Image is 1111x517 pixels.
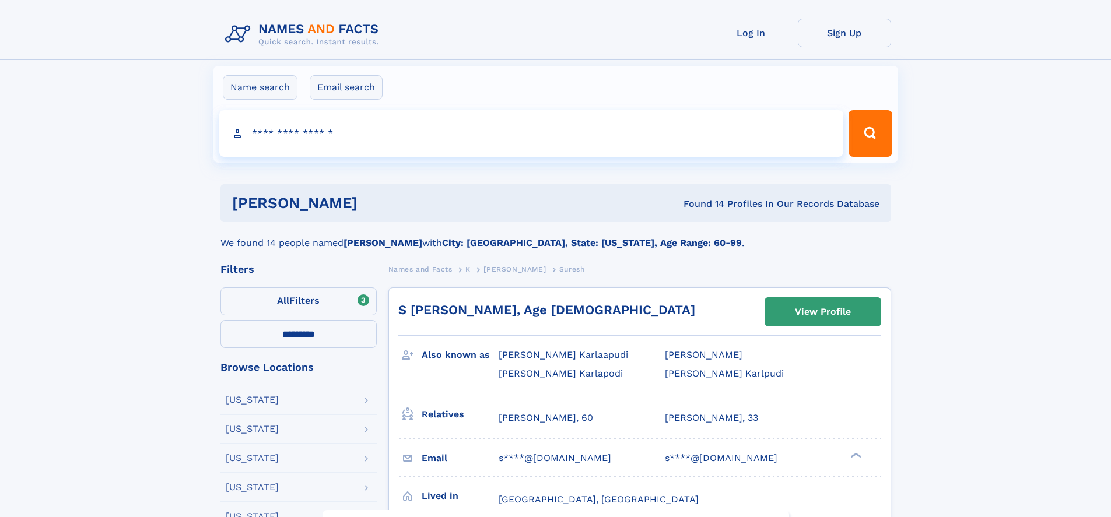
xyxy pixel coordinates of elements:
[277,295,289,306] span: All
[422,405,499,424] h3: Relatives
[798,19,891,47] a: Sign Up
[483,265,546,273] span: [PERSON_NAME]
[220,264,377,275] div: Filters
[422,345,499,365] h3: Also known as
[665,368,784,379] span: [PERSON_NAME] Karlpudi
[499,349,628,360] span: [PERSON_NAME] Karlaapudi
[848,451,862,459] div: ❯
[220,19,388,50] img: Logo Names and Facts
[422,448,499,468] h3: Email
[220,362,377,372] div: Browse Locations
[465,265,471,273] span: K
[665,412,758,424] a: [PERSON_NAME], 33
[223,75,297,100] label: Name search
[220,222,891,250] div: We found 14 people named with .
[765,298,881,326] a: View Profile
[226,483,279,492] div: [US_STATE]
[310,75,383,100] label: Email search
[226,424,279,434] div: [US_STATE]
[849,110,892,157] button: Search Button
[344,237,422,248] b: [PERSON_NAME]
[422,486,499,506] h3: Lived in
[499,368,623,379] span: [PERSON_NAME] Karlapodi
[226,395,279,405] div: [US_STATE]
[398,303,695,317] a: S [PERSON_NAME], Age [DEMOGRAPHIC_DATA]
[499,412,593,424] a: [PERSON_NAME], 60
[219,110,844,157] input: search input
[226,453,279,463] div: [US_STATE]
[465,262,471,276] a: K
[795,298,851,325] div: View Profile
[442,237,742,248] b: City: [GEOGRAPHIC_DATA], State: [US_STATE], Age Range: 60-99
[220,287,377,315] label: Filters
[520,198,879,210] div: Found 14 Profiles In Our Records Database
[665,349,742,360] span: [PERSON_NAME]
[388,262,453,276] a: Names and Facts
[559,265,585,273] span: Suresh
[232,196,521,210] h1: [PERSON_NAME]
[499,494,699,505] span: [GEOGRAPHIC_DATA], [GEOGRAPHIC_DATA]
[483,262,546,276] a: [PERSON_NAME]
[705,19,798,47] a: Log In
